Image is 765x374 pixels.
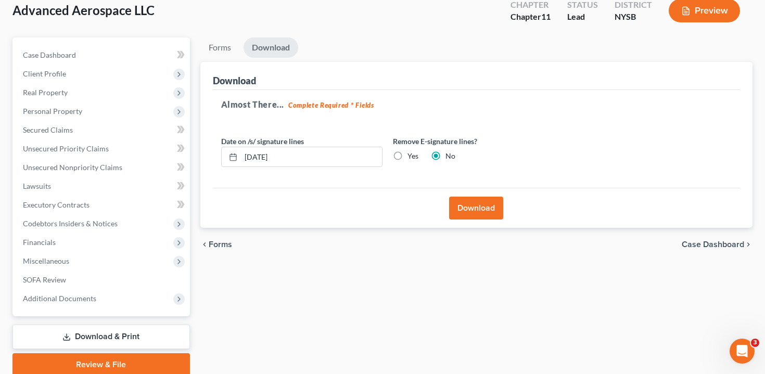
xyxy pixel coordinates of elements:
[15,46,190,65] a: Case Dashboard
[682,240,744,249] span: Case Dashboard
[23,256,69,265] span: Miscellaneous
[288,101,374,109] strong: Complete Required * Fields
[15,177,190,196] a: Lawsuits
[200,240,246,249] button: chevron_left Forms
[541,11,551,21] span: 11
[200,37,239,58] a: Forms
[449,197,503,220] button: Download
[23,238,56,247] span: Financials
[23,125,73,134] span: Secured Claims
[23,219,118,228] span: Codebtors Insiders & Notices
[744,240,753,249] i: chevron_right
[213,74,256,87] div: Download
[15,121,190,139] a: Secured Claims
[221,136,304,147] label: Date on /s/ signature lines
[15,270,190,289] a: SOFA Review
[751,339,759,347] span: 3
[241,147,382,167] input: MM/DD/YYYY
[23,294,96,303] span: Additional Documents
[23,182,51,190] span: Lawsuits
[615,11,652,23] div: NYSB
[221,98,732,111] h5: Almost There...
[23,275,66,284] span: SOFA Review
[23,69,66,78] span: Client Profile
[244,37,298,58] a: Download
[682,240,753,249] a: Case Dashboard chevron_right
[200,240,209,249] i: chevron_left
[730,339,755,364] iframe: Intercom live chat
[12,325,190,349] a: Download & Print
[393,136,554,147] label: Remove E-signature lines?
[23,163,122,172] span: Unsecured Nonpriority Claims
[445,151,455,161] label: No
[15,158,190,177] a: Unsecured Nonpriority Claims
[407,151,418,161] label: Yes
[209,240,232,249] span: Forms
[23,200,90,209] span: Executory Contracts
[23,50,76,59] span: Case Dashboard
[12,3,155,18] span: Advanced Aerospace LLC
[567,11,598,23] div: Lead
[511,11,551,23] div: Chapter
[15,196,190,214] a: Executory Contracts
[15,139,190,158] a: Unsecured Priority Claims
[23,144,109,153] span: Unsecured Priority Claims
[23,107,82,115] span: Personal Property
[23,88,68,97] span: Real Property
